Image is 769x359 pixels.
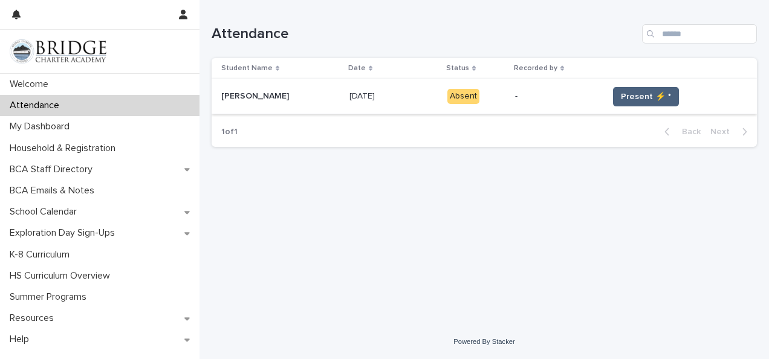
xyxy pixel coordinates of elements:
p: Summer Programs [5,291,96,303]
p: HS Curriculum Overview [5,270,120,282]
p: BCA Emails & Notes [5,185,104,196]
img: V1C1m3IdTEidaUdm9Hs0 [10,39,106,63]
p: - [515,91,599,102]
p: Exploration Day Sign-Ups [5,227,125,239]
div: Absent [447,89,479,104]
p: K-8 Curriculum [5,249,79,260]
p: Status [446,62,469,75]
p: Attendance [5,100,69,111]
span: Next [710,128,737,136]
p: Recorded by [514,62,557,75]
p: My Dashboard [5,121,79,132]
span: Present ⚡ * [621,91,671,103]
p: Help [5,334,39,345]
button: Back [655,126,706,137]
p: School Calendar [5,206,86,218]
p: Student Name [221,62,273,75]
p: Household & Registration [5,143,125,154]
input: Search [642,24,757,44]
a: Powered By Stacker [453,338,514,345]
tr: [PERSON_NAME][PERSON_NAME] [DATE][DATE] Absent-Present ⚡ * [212,79,757,114]
p: Date [348,62,366,75]
h1: Attendance [212,25,637,43]
p: 1 of 1 [212,117,247,147]
p: [DATE] [349,89,377,102]
p: [PERSON_NAME] [221,89,291,102]
button: Present ⚡ * [613,87,679,106]
p: Welcome [5,79,58,90]
button: Next [706,126,757,137]
span: Back [675,128,701,136]
p: Resources [5,312,63,324]
p: BCA Staff Directory [5,164,102,175]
